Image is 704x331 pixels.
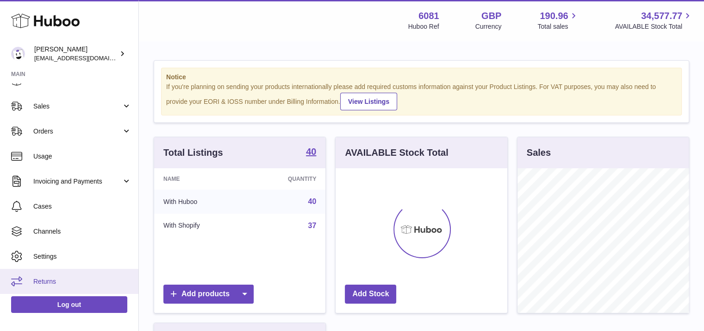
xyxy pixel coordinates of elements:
[306,147,316,156] strong: 40
[11,296,127,313] a: Log out
[33,202,131,211] span: Cases
[475,22,502,31] div: Currency
[33,277,131,286] span: Returns
[11,47,25,61] img: hello@pogsheadphones.com
[154,168,247,190] th: Name
[408,22,439,31] div: Huboo Ref
[615,22,693,31] span: AVAILABLE Stock Total
[33,227,131,236] span: Channels
[163,146,223,159] h3: Total Listings
[308,222,317,229] a: 37
[33,102,122,111] span: Sales
[345,146,448,159] h3: AVAILABLE Stock Total
[154,190,247,214] td: With Huboo
[340,93,397,110] a: View Listings
[345,285,396,304] a: Add Stock
[418,10,439,22] strong: 6081
[33,152,131,161] span: Usage
[33,177,122,186] span: Invoicing and Payments
[33,252,131,261] span: Settings
[615,10,693,31] a: 34,577.77 AVAILABLE Stock Total
[247,168,326,190] th: Quantity
[154,214,247,238] td: With Shopify
[308,197,317,205] a: 40
[34,45,118,63] div: [PERSON_NAME]
[163,285,254,304] a: Add products
[34,54,136,62] span: [EMAIL_ADDRESS][DOMAIN_NAME]
[166,83,677,110] div: If you're planning on sending your products internationally please add required customs informati...
[540,10,568,22] span: 190.96
[481,10,501,22] strong: GBP
[537,10,579,31] a: 190.96 Total sales
[33,127,122,136] span: Orders
[641,10,682,22] span: 34,577.77
[166,73,677,82] strong: Notice
[306,147,316,158] a: 40
[527,146,551,159] h3: Sales
[537,22,579,31] span: Total sales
